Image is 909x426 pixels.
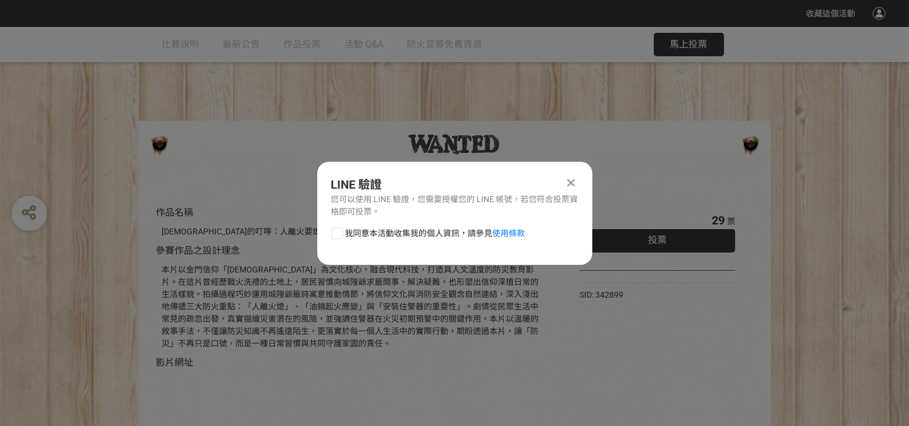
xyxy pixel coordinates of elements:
[579,290,623,299] span: SID: 342899
[156,245,241,256] span: 參賽作品之設計理念
[407,27,482,62] a: 防火宣導免費資源
[345,27,384,62] a: 活動 Q&A
[493,229,526,238] a: 使用條款
[223,27,260,62] a: 最新公告
[284,27,321,62] a: 作品投票
[331,176,578,193] div: LINE 驗證
[162,264,544,350] div: 本片以金門信仰「[DEMOGRAPHIC_DATA]」為文化核心，融合現代科技，打造具人文溫度的防災教育影片。在這片曾經歷戰火洗禮的土地上，居民習慣向城隍爺求籤問事、解決疑難，也形塑出信仰深植日...
[331,193,578,218] div: 您可以使用 LINE 驗證，您需要授權您的 LINE 帳號，若您符合投票資格即可投票。
[727,217,735,226] span: 票
[156,207,194,218] span: 作品名稱
[670,39,708,50] span: 馬上投票
[407,39,482,50] span: 防火宣導免費資源
[345,39,384,50] span: 活動 Q&A
[648,234,667,246] span: 投票
[156,357,194,368] span: 影片網址
[223,39,260,50] span: 最新公告
[712,213,725,227] span: 29
[162,39,200,50] span: 比賽說明
[284,39,321,50] span: 作品投票
[345,227,526,240] span: 我同意本活動收集我的個人資訊，請參見
[654,33,724,56] button: 馬上投票
[162,226,544,238] div: [DEMOGRAPHIC_DATA]的叮嚀：人離火要熄，住警器不離
[162,27,200,62] a: 比賽說明
[806,9,855,18] span: 收藏這個活動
